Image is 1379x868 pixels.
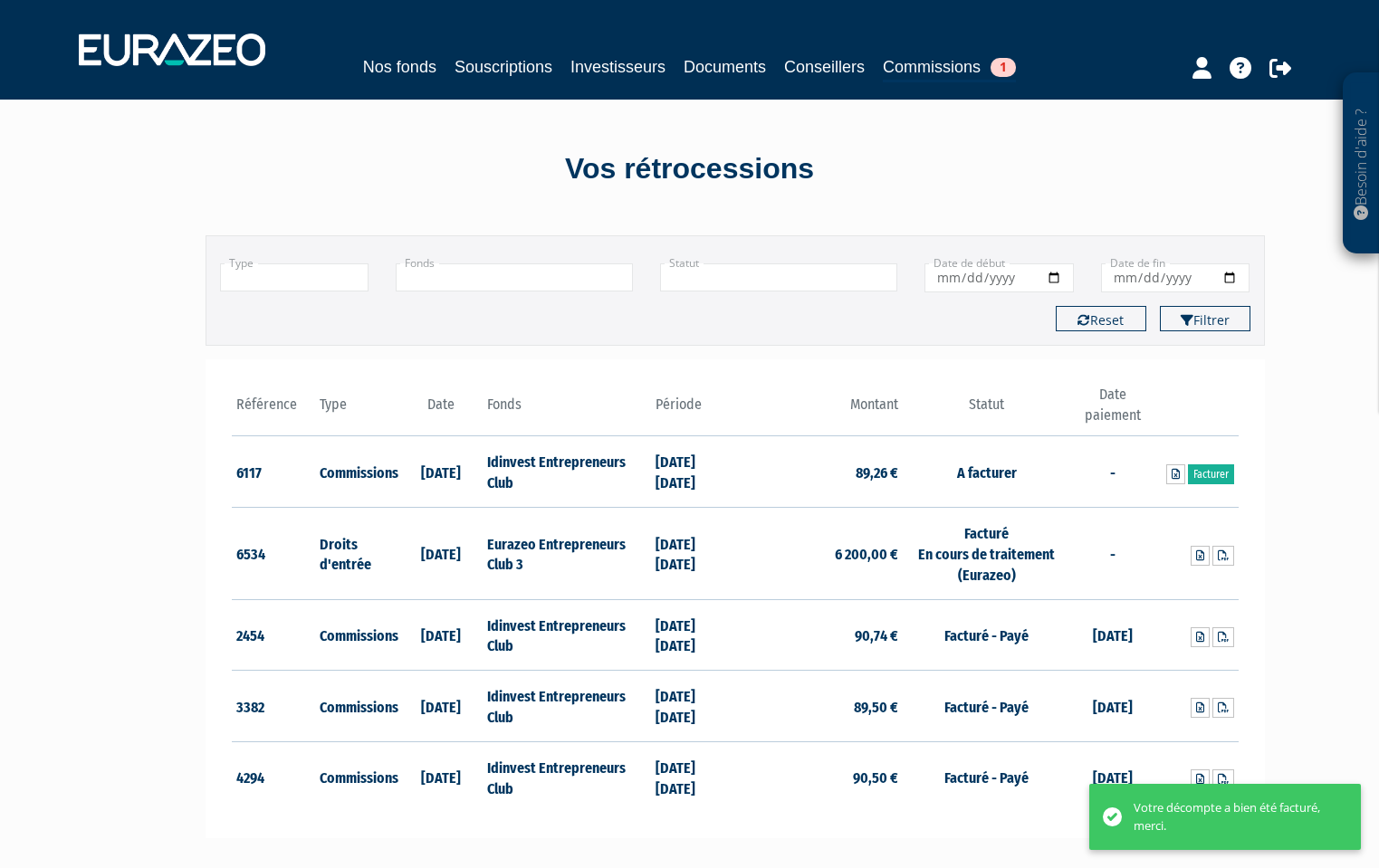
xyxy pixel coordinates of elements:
td: [DATE] [399,671,484,742]
td: [DATE] [DATE] [651,741,735,812]
td: Droits d'entrée [315,508,399,600]
td: 3382 [232,671,316,742]
td: [DATE] [DATE] [651,671,735,742]
td: Facturé - Payé [903,741,1070,812]
td: 6117 [232,436,316,508]
td: 4294 [232,741,316,812]
th: Type [315,385,399,436]
div: Vos rétrocessions [174,148,1206,190]
td: Eurazeo Entrepreneurs Club 3 [483,508,650,600]
td: Idinvest Entrepreneurs Club [483,741,650,812]
td: 89,26 € [735,436,903,508]
th: Date [399,385,484,436]
img: 1732889491-logotype_eurazeo_blanc_rvb.png [79,33,265,66]
div: Votre décompte a bien été facturé, merci. [1134,799,1334,835]
a: Documents [684,54,766,80]
td: Idinvest Entrepreneurs Club [483,599,650,671]
td: [DATE] [DATE] [651,508,735,600]
td: [DATE] [399,508,484,600]
td: 90,74 € [735,599,903,671]
td: 6 200,00 € [735,508,903,600]
td: Facturé - Payé [903,671,1070,742]
td: [DATE] [399,599,484,671]
td: Facturé En cours de traitement (Eurazeo) [903,508,1070,600]
th: Statut [903,385,1070,436]
td: [DATE] [399,436,484,508]
button: Filtrer [1160,306,1250,331]
a: Conseillers [784,54,865,80]
td: Idinvest Entrepreneurs Club [483,671,650,742]
td: [DATE] [1070,599,1154,671]
td: Commissions [315,741,399,812]
td: Commissions [315,436,399,508]
th: Fonds [483,385,650,436]
a: Souscriptions [455,54,552,80]
td: Facturé - Payé [903,599,1070,671]
td: [DATE] [DATE] [651,599,735,671]
td: 2454 [232,599,316,671]
td: [DATE] [399,741,484,812]
th: Référence [232,385,316,436]
td: [DATE] [1070,741,1154,812]
a: Nos fonds [363,54,436,80]
th: Période [651,385,735,436]
td: - [1070,436,1154,508]
th: Montant [735,385,903,436]
td: 89,50 € [735,671,903,742]
th: Date paiement [1070,385,1154,436]
td: 90,50 € [735,741,903,812]
td: - [1070,508,1154,600]
a: Commissions1 [883,54,1016,82]
td: Idinvest Entrepreneurs Club [483,436,650,508]
td: Commissions [315,599,399,671]
td: [DATE] [1070,671,1154,742]
p: Besoin d'aide ? [1351,82,1372,245]
td: [DATE] [DATE] [651,436,735,508]
td: 6534 [232,508,316,600]
a: Investisseurs [570,54,666,80]
span: 1 [991,58,1016,77]
td: A facturer [903,436,1070,508]
a: Facturer [1188,464,1234,484]
td: Commissions [315,671,399,742]
button: Reset [1056,306,1146,331]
